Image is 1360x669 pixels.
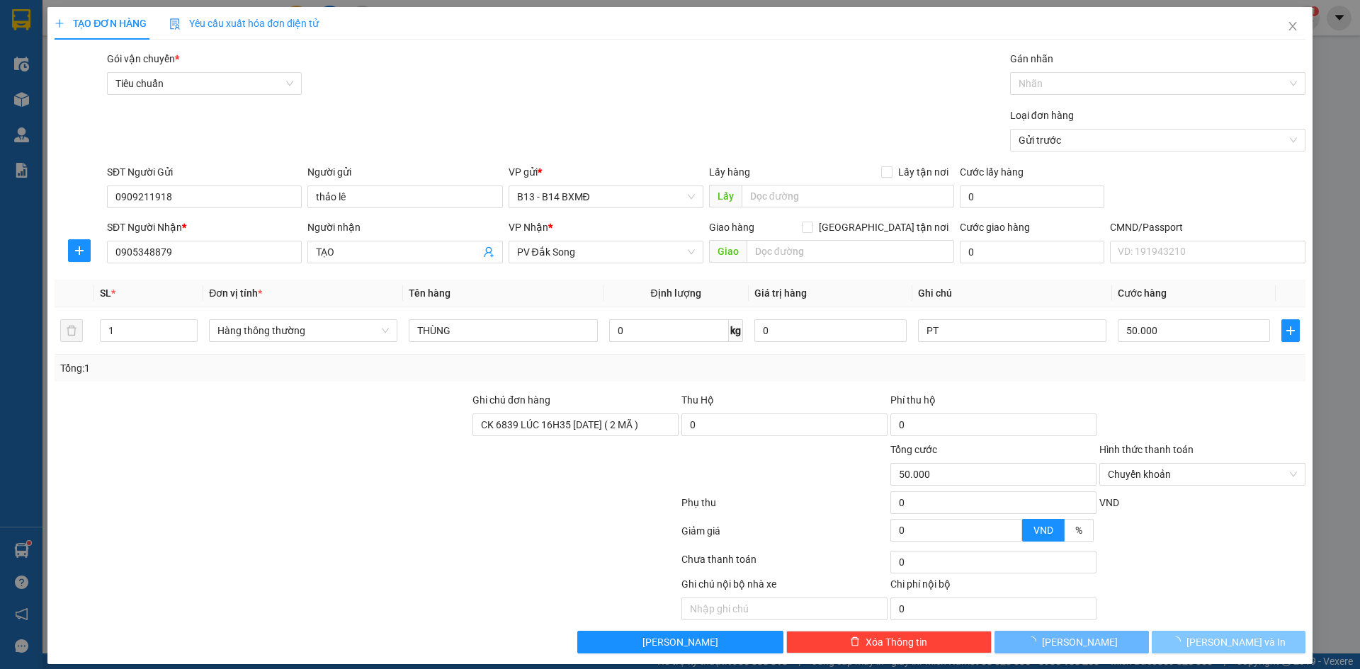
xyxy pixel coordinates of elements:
span: [GEOGRAPHIC_DATA] tận nơi [813,219,954,235]
span: VND [1099,497,1119,508]
span: user-add [483,246,494,258]
span: Tiêu chuẩn [115,73,293,94]
button: Close [1273,7,1313,47]
span: PV Đắk Mil [142,99,177,107]
span: Tên hàng [409,287,450,299]
span: 16:19:40 [DATE] [135,64,200,74]
div: Người nhận [307,219,502,235]
input: Nhập ghi chú [681,597,888,620]
span: Hàng thông thường [217,320,389,341]
span: plus [55,18,64,28]
button: [PERSON_NAME] và In [1152,631,1305,653]
span: Định lượng [651,287,701,299]
input: Cước lấy hàng [960,185,1104,208]
span: loading [1171,636,1186,646]
span: Nơi gửi: [14,98,29,119]
div: CMND/Passport [1110,219,1305,235]
div: Ghi chú nội bộ nhà xe [681,576,888,597]
input: 0 [754,319,907,342]
label: Hình thức thanh toán [1099,444,1194,455]
label: Loại đơn hàng [1010,110,1074,121]
span: VND [1033,525,1053,536]
span: Đơn vị tính [209,287,262,299]
span: Gói vận chuyển [107,53,179,64]
label: Gán nhãn [1010,53,1053,64]
span: TẠO ĐƠN HÀNG [55,18,147,29]
button: deleteXóa Thông tin [786,631,992,653]
strong: CÔNG TY TNHH [GEOGRAPHIC_DATA] 214 QL13 - P.26 - Q.BÌNH THẠNH - TP HCM 1900888606 [37,23,115,76]
div: SĐT Người Nhận [107,219,302,235]
label: Cước lấy hàng [960,166,1024,178]
span: Giao [709,240,747,263]
div: Chưa thanh toán [680,551,889,576]
span: [PERSON_NAME] [642,634,718,650]
span: B131409250567 [126,53,200,64]
span: kg [729,319,743,342]
span: Nơi nhận: [108,98,131,119]
div: Phí thu hộ [890,392,1096,413]
input: Cước giao hàng [960,241,1104,263]
span: Lấy tận nơi [892,164,954,180]
span: VP Nhận [509,222,548,233]
input: Ghi Chú [918,319,1106,342]
input: Dọc đường [742,185,954,207]
div: Người gửi [307,164,502,180]
th: Ghi chú [912,280,1112,307]
span: Thu Hộ [681,394,714,406]
div: Tổng: 1 [60,360,525,376]
span: SL [100,287,111,299]
div: Chi phí nội bộ [890,576,1096,597]
span: Cước hàng [1118,287,1167,299]
input: Dọc đường [747,240,954,263]
button: [PERSON_NAME] [994,631,1148,653]
span: B13 - B14 BXMĐ [517,186,695,207]
span: plus [1282,325,1299,336]
span: Xóa Thông tin [866,634,927,650]
input: VD: Bàn, Ghế [409,319,597,342]
span: Yêu cầu xuất hóa đơn điện tử [169,18,319,29]
span: Lấy [709,185,742,207]
span: PV Đắk Song [517,241,695,263]
button: plus [68,239,91,262]
strong: BIÊN NHẬN GỬI HÀNG HOÁ [49,85,164,96]
span: Gửi trước [1019,130,1297,151]
span: Tổng cước [890,444,937,455]
span: close [1287,21,1298,32]
span: Giao hàng [709,222,754,233]
div: SĐT Người Gửi [107,164,302,180]
button: delete [60,319,83,342]
span: [PERSON_NAME] [1042,634,1118,650]
div: Giảm giá [680,523,889,548]
span: Chuyển khoản [1108,464,1297,485]
span: Lấy hàng [709,166,750,178]
div: Phụ thu [680,495,889,520]
input: Ghi chú đơn hàng [472,413,679,436]
span: % [1075,525,1082,536]
span: Giá trị hàng [754,287,807,299]
span: delete [850,636,860,648]
img: icon [169,18,181,30]
span: [PERSON_NAME] và In [1186,634,1286,650]
label: Ghi chú đơn hàng [472,394,550,406]
span: plus [69,245,90,256]
button: [PERSON_NAME] [577,631,783,653]
div: VP gửi [509,164,703,180]
img: logo [14,32,33,67]
button: plus [1281,319,1300,342]
label: Cước giao hàng [960,222,1030,233]
span: loading [1026,636,1042,646]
